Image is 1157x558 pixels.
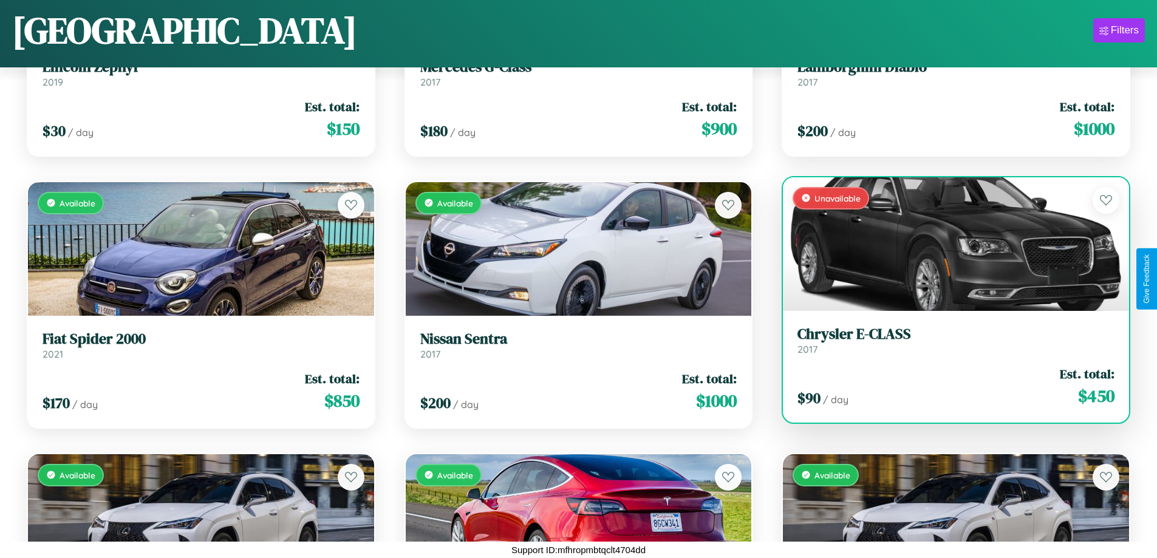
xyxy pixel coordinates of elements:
h3: Lamborghini Diablo [797,58,1114,76]
span: Est. total: [1060,98,1114,115]
a: Lincoln Zephyr2019 [43,58,360,88]
span: $ 180 [420,121,448,141]
span: / day [68,126,94,138]
div: Give Feedback [1142,254,1151,304]
span: Est. total: [1060,365,1114,383]
span: Est. total: [305,98,360,115]
span: $ 850 [324,389,360,413]
span: $ 1000 [696,389,737,413]
h3: Chrysler E-CLASS [797,325,1114,343]
h3: Lincoln Zephyr [43,58,360,76]
span: Est. total: [682,370,737,387]
a: Chrysler E-CLASS2017 [797,325,1114,355]
span: Available [60,470,95,480]
span: $ 1000 [1074,117,1114,141]
span: $ 200 [420,393,451,413]
h1: [GEOGRAPHIC_DATA] [12,5,357,55]
button: Filters [1093,18,1145,43]
span: $ 90 [797,388,821,408]
span: 2019 [43,76,63,88]
span: $ 150 [327,117,360,141]
span: 2017 [420,76,440,88]
span: Est. total: [682,98,737,115]
span: Available [437,470,473,480]
span: 2021 [43,348,63,360]
span: / day [72,398,98,410]
span: 2017 [420,348,440,360]
h3: Mercedes G-Class [420,58,737,76]
span: / day [830,126,856,138]
div: Filters [1111,24,1139,36]
span: $ 900 [701,117,737,141]
span: Available [814,470,850,480]
span: 2017 [797,343,817,355]
a: Nissan Sentra2017 [420,330,737,360]
span: $ 170 [43,393,70,413]
a: Fiat Spider 20002021 [43,330,360,360]
span: Available [437,198,473,208]
p: Support ID: mfhropmbtqclt4704dd [511,542,646,558]
span: Unavailable [814,193,861,203]
a: Mercedes G-Class2017 [420,58,737,88]
span: / day [450,126,476,138]
span: / day [823,393,848,406]
a: Lamborghini Diablo2017 [797,58,1114,88]
h3: Fiat Spider 2000 [43,330,360,348]
span: $ 30 [43,121,66,141]
span: Available [60,198,95,208]
span: Est. total: [305,370,360,387]
span: $ 450 [1078,384,1114,408]
h3: Nissan Sentra [420,330,737,348]
span: / day [453,398,479,410]
span: $ 200 [797,121,828,141]
span: 2017 [797,76,817,88]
